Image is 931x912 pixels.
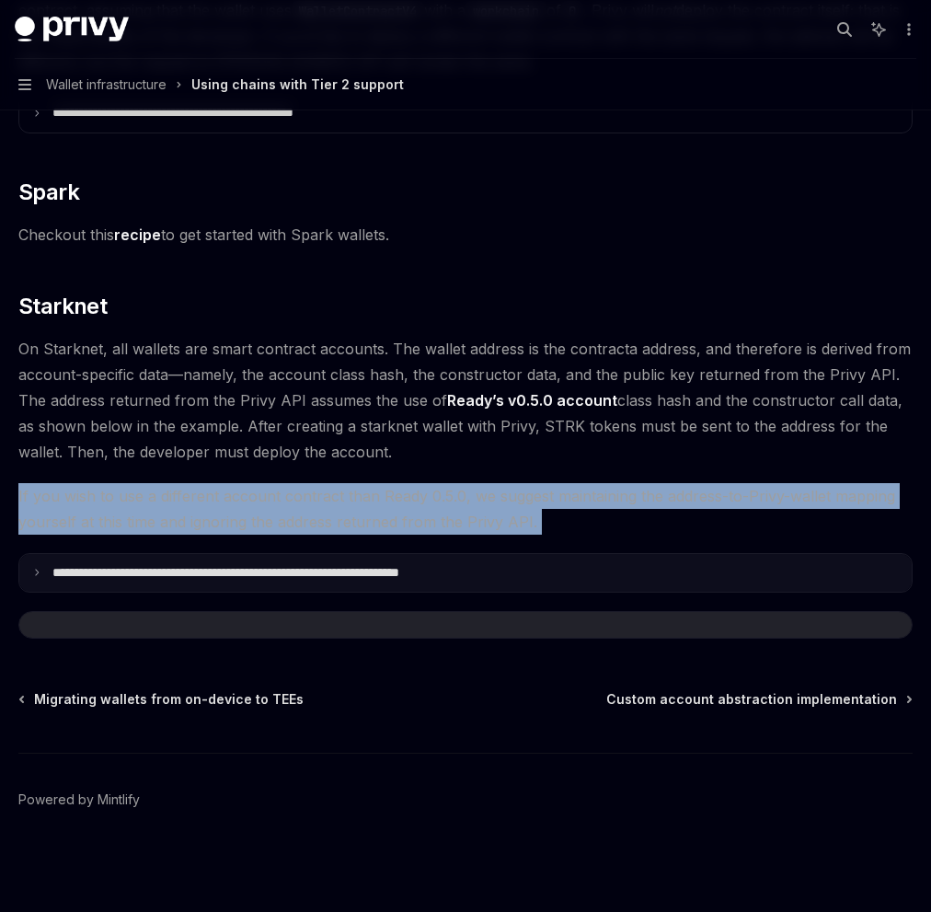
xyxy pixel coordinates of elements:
[18,292,107,321] span: Starknet
[447,391,617,410] a: Ready’s v0.5.0 account
[606,690,897,709] span: Custom account abstraction implementation
[46,74,167,96] span: Wallet infrastructure
[20,690,304,709] a: Migrating wallets from on-device to TEEs
[114,225,161,245] a: recipe
[606,690,911,709] a: Custom account abstraction implementation
[898,17,916,42] button: More actions
[15,17,129,42] img: dark logo
[18,791,140,809] a: Powered by Mintlify
[34,690,304,709] span: Migrating wallets from on-device to TEEs
[18,178,79,207] span: Spark
[191,74,404,96] div: Using chains with Tier 2 support
[18,222,913,248] span: Checkout this to get started with Spark wallets.
[18,483,913,535] span: If you wish to use a different account contract than Ready 0.5.0, we suggest maintaining the addr...
[18,336,913,465] span: On Starknet, all wallets are smart contract accounts. The wallet address is the contracta address...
